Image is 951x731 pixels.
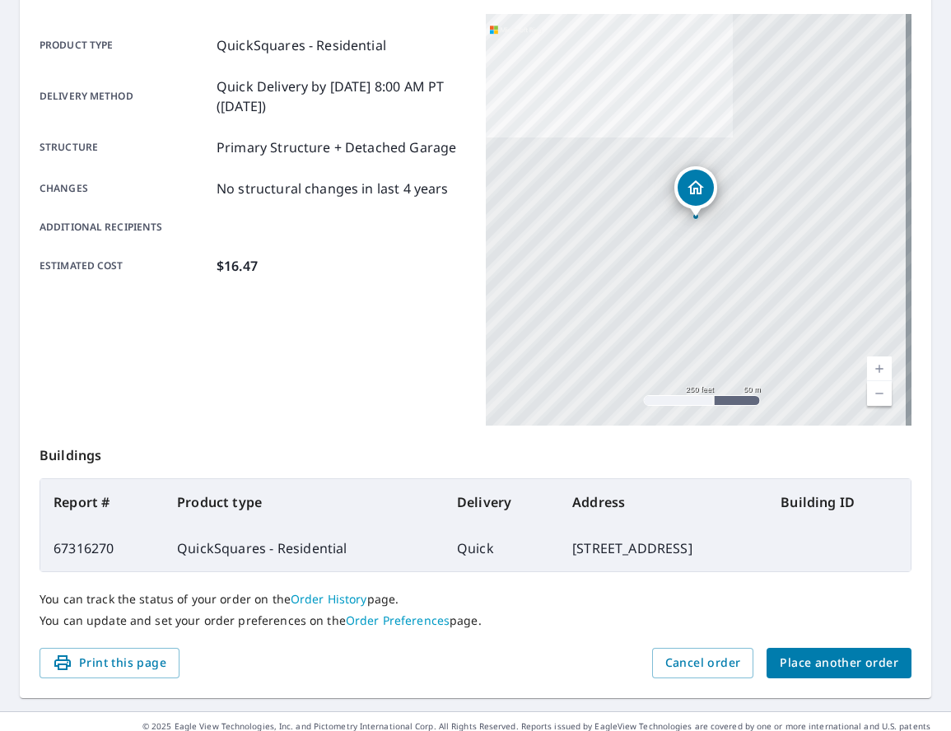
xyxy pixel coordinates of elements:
[346,612,450,628] a: Order Preferences
[665,653,741,673] span: Cancel order
[40,35,210,55] p: Product type
[40,648,179,678] button: Print this page
[40,256,210,276] p: Estimated cost
[674,166,717,217] div: Dropped pin, building 1, Residential property, 2421 Tennis Ct Bethlehem, PA 18015
[40,479,164,525] th: Report #
[767,648,911,678] button: Place another order
[559,479,767,525] th: Address
[444,525,559,571] td: Quick
[217,179,449,198] p: No structural changes in last 4 years
[867,356,892,381] a: Current Level 17, Zoom In
[40,137,210,157] p: Structure
[40,220,210,235] p: Additional recipients
[40,525,164,571] td: 67316270
[217,35,386,55] p: QuickSquares - Residential
[53,653,166,673] span: Print this page
[217,137,456,157] p: Primary Structure + Detached Garage
[291,591,367,607] a: Order History
[652,648,754,678] button: Cancel order
[40,179,210,198] p: Changes
[444,479,559,525] th: Delivery
[217,256,258,276] p: $16.47
[217,77,466,116] p: Quick Delivery by [DATE] 8:00 AM PT ([DATE])
[164,479,444,525] th: Product type
[40,426,911,478] p: Buildings
[40,592,911,607] p: You can track the status of your order on the page.
[40,613,911,628] p: You can update and set your order preferences on the page.
[164,525,444,571] td: QuickSquares - Residential
[40,77,210,116] p: Delivery method
[867,381,892,406] a: Current Level 17, Zoom Out
[767,479,911,525] th: Building ID
[559,525,767,571] td: [STREET_ADDRESS]
[780,653,898,673] span: Place another order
